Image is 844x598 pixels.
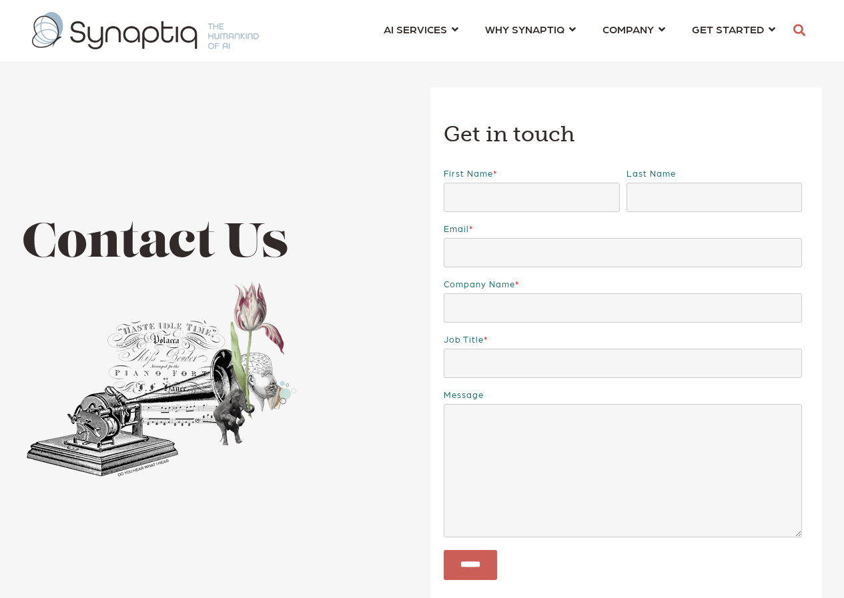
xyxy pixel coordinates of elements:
h1: Contact Us [22,219,414,271]
a: AI SERVICES [384,17,458,41]
span: First name [444,168,493,178]
span: WHY SYNAPTIQ [485,20,564,38]
img: synaptiq logo-1 [32,12,259,49]
span: Company name [444,279,515,289]
span: Email [444,223,469,233]
span: AI SERVICES [384,20,447,38]
a: GET STARTED [692,17,775,41]
h3: Get in touch [444,121,809,149]
span: Last name [626,168,676,178]
span: GET STARTED [692,20,764,38]
nav: menu [370,7,789,55]
a: WHY SYNAPTIQ [485,17,576,41]
span: Message [444,389,484,399]
img: Collage of phonograph, flowers, and elephant and a hand [22,277,299,482]
a: COMPANY [602,17,665,41]
span: COMPANY [602,20,654,38]
span: Job Title [444,334,484,344]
